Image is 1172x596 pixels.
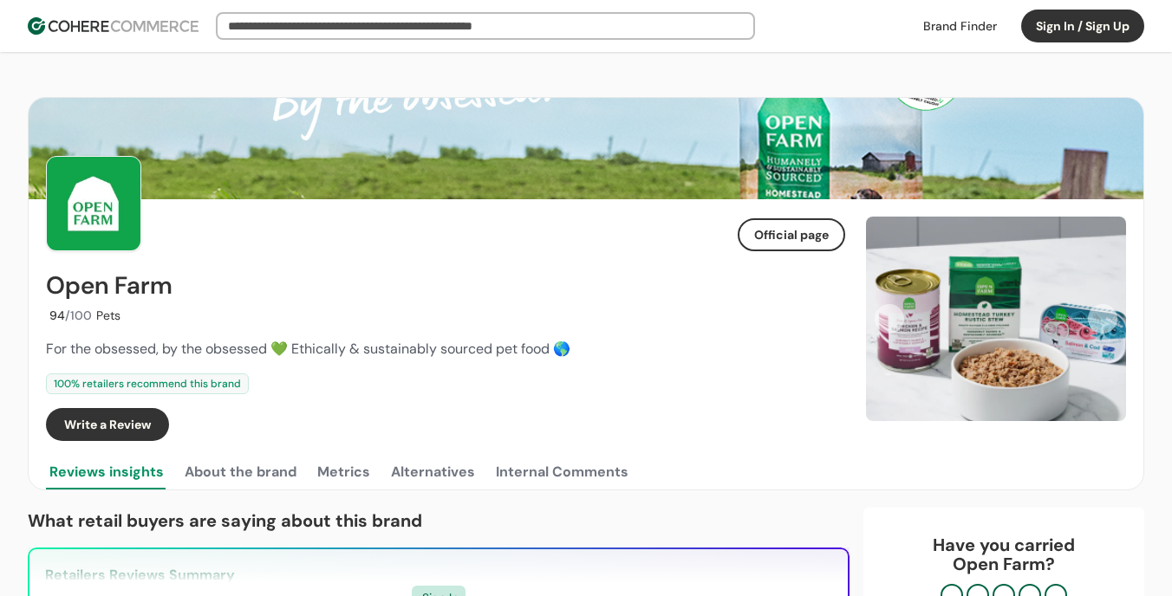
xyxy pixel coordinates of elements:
[881,535,1127,573] div: Have you carried
[181,455,300,489] button: About the brand
[46,373,249,394] div: 100 % retailers recommend this brand
[738,218,845,251] button: Official page
[46,156,141,251] img: Brand Photo
[1088,304,1117,334] button: Next Slide
[1021,10,1144,42] button: Sign In / Sign Up
[28,17,199,35] img: Cohere Logo
[46,340,570,358] span: For the obsessed, by the obsessed 💚 Ethically & sustainably sourced pet food 🌎
[29,98,1143,199] img: Brand cover image
[866,217,1126,421] img: Slide 0
[96,307,120,325] div: Pets
[881,554,1127,573] p: Open Farm ?
[314,455,374,489] button: Metrics
[28,508,850,534] p: What retail buyers are saying about this brand
[875,304,904,334] button: Previous Slide
[866,217,1126,421] div: Slide 1
[866,217,1126,421] div: Carousel
[46,272,173,300] h2: Open Farm
[46,455,167,489] button: Reviews insights
[49,308,65,323] span: 94
[65,308,92,323] span: /100
[387,455,479,489] button: Alternatives
[496,462,628,483] div: Internal Comments
[46,408,169,441] button: Write a Review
